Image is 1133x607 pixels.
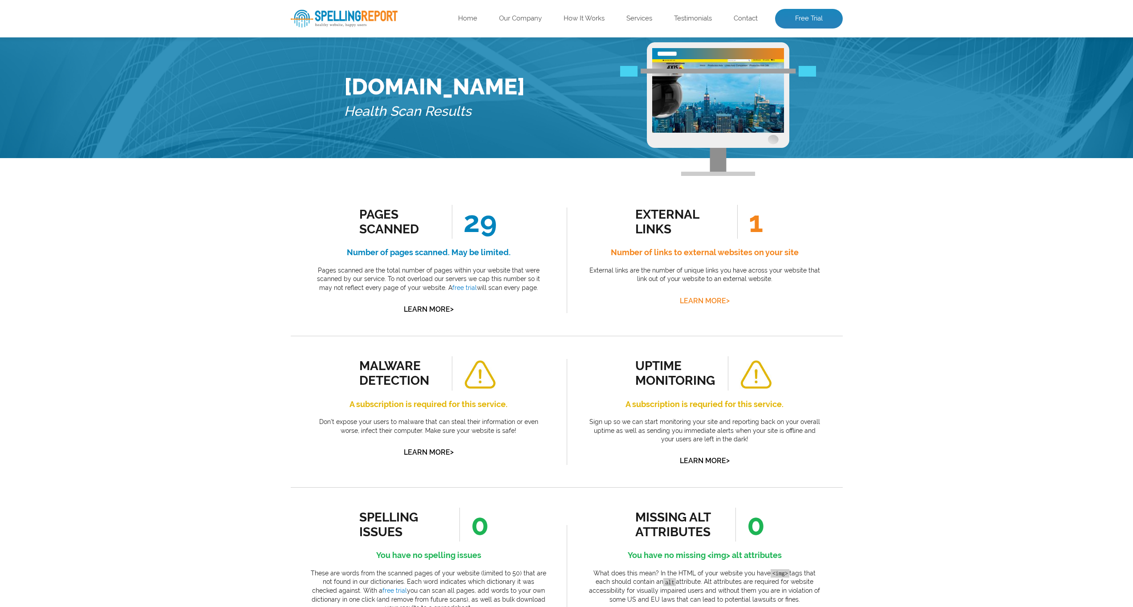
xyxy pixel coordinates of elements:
a: 1 [114,127,122,137]
h4: You have no missing <img> alt attributes [587,548,823,562]
h3: All Results? [4,68,231,86]
p: What does this mean? In the HTML of your website you have tags that each should contain an attrib... [587,569,823,604]
p: Sign up so we can start monitoring your site and reporting back on your overall uptime as well as... [587,418,823,444]
div: malware detection [359,358,440,388]
p: Pages scanned are the total number of pages within your website that were scanned by our service.... [311,266,547,293]
th: Broken Link [1,1,94,21]
a: free trial [452,284,477,291]
h4: Number of pages scanned. May be limited. [311,245,547,260]
p: External links are the number of unique links you have across your website that link out of your ... [587,266,823,284]
a: /epages/ec8344.sf/es_ES/ [8,29,88,36]
img: alert [463,360,496,389]
span: > [450,303,454,315]
img: Free Website Analysis [652,59,784,133]
span: 0 [459,508,489,542]
span: Want to view [4,68,231,74]
a: Learn More> [404,448,454,456]
a: Learn More> [404,305,454,314]
span: > [450,446,454,458]
h4: A subscription is requried for this service. [587,397,823,411]
h4: You have no spelling issues [311,548,547,562]
div: external links [635,207,716,236]
h4: Number of links to external websites on your site [587,245,823,260]
h4: A subscription is required for this service. [311,397,547,411]
div: Pages Scanned [359,207,440,236]
h1: [DOMAIN_NAME] [344,73,525,100]
img: Free Webiste Analysis [620,66,816,77]
span: > [726,294,730,307]
a: free trial [382,587,407,594]
span: 1 [737,205,763,239]
a: Learn More> [680,297,730,305]
span: 29 [452,205,497,239]
div: uptime monitoring [635,358,716,388]
img: Free Webiste Analysis [647,42,789,176]
img: alert [739,360,772,389]
a: /epages/ec8344.sf/es_ES/ [102,29,182,36]
a: Get Free Trial [81,94,154,110]
span: 0 [735,508,765,542]
p: Don’t expose your users to malware that can steal their information or even worse, infect their c... [311,418,547,435]
code: alt [663,578,676,587]
span: > [726,454,730,467]
th: Website Page [95,1,189,21]
div: missing alt attributes [635,510,716,539]
h5: Health Scan Results [344,100,525,123]
div: spelling issues [359,510,440,539]
code: <img> [771,569,789,578]
a: Learn More> [680,456,730,465]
